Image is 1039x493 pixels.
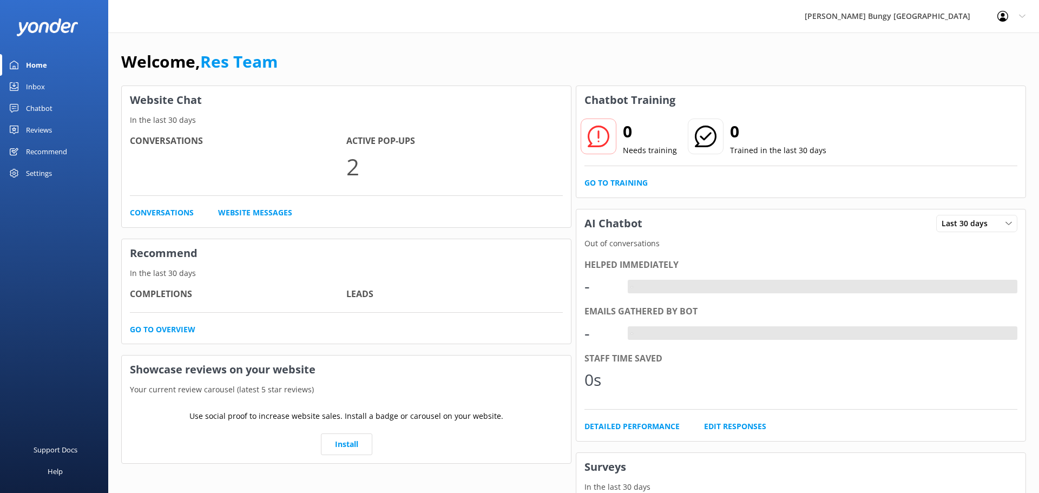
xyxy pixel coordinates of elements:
div: Chatbot [26,97,52,119]
a: Install [321,433,372,455]
div: Inbox [26,76,45,97]
p: 2 [346,148,563,185]
a: Res Team [200,50,278,73]
h2: 0 [623,119,677,144]
div: - [584,273,617,299]
div: - [584,320,617,346]
div: Staff time saved [584,352,1017,366]
div: Helped immediately [584,258,1017,272]
p: Use social proof to increase website sales. Install a badge or carousel on your website. [189,410,503,422]
a: Detailed Performance [584,420,680,432]
div: Settings [26,162,52,184]
div: Emails gathered by bot [584,305,1017,319]
h4: Completions [130,287,346,301]
p: Trained in the last 30 days [730,144,826,156]
a: Edit Responses [704,420,766,432]
p: In the last 30 days [122,114,571,126]
h3: Showcase reviews on your website [122,356,571,384]
h3: AI Chatbot [576,209,650,238]
span: Last 30 days [942,218,994,229]
h1: Welcome, [121,49,278,75]
h4: Conversations [130,134,346,148]
a: Conversations [130,207,194,219]
p: Your current review carousel (latest 5 star reviews) [122,384,571,396]
h2: 0 [730,119,826,144]
div: - [628,280,636,294]
h4: Active Pop-ups [346,134,563,148]
p: In the last 30 days [576,481,1025,493]
a: Go to Training [584,177,648,189]
a: Go to overview [130,324,195,336]
img: yonder-white-logo.png [16,18,78,36]
h3: Recommend [122,239,571,267]
div: Support Docs [34,439,77,461]
p: In the last 30 days [122,267,571,279]
h4: Leads [346,287,563,301]
div: Recommend [26,141,67,162]
h3: Chatbot Training [576,86,683,114]
h3: Website Chat [122,86,571,114]
p: Needs training [623,144,677,156]
p: Out of conversations [576,238,1025,249]
div: Home [26,54,47,76]
h3: Surveys [576,453,1025,481]
a: Website Messages [218,207,292,219]
div: - [628,326,636,340]
div: 0s [584,367,617,393]
div: Help [48,461,63,482]
div: Reviews [26,119,52,141]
